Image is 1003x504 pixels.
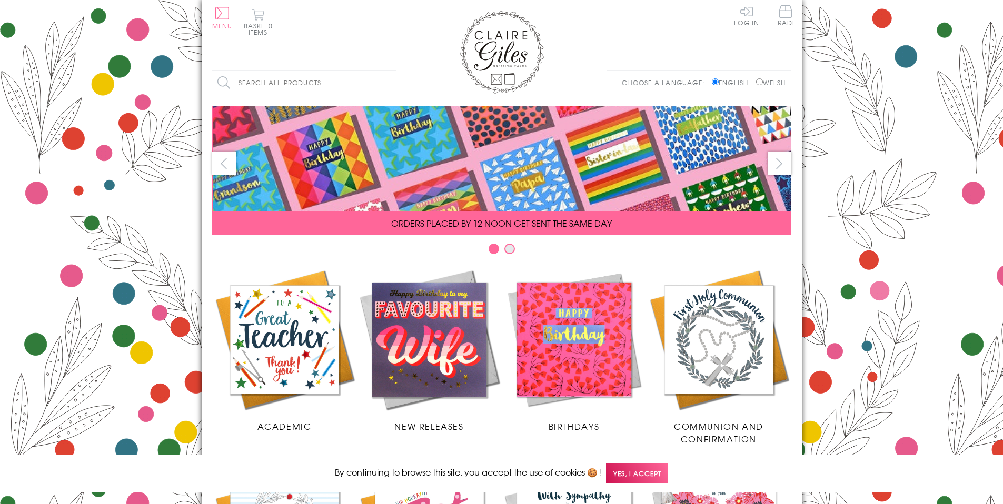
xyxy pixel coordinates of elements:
[257,420,312,432] span: Academic
[774,5,797,28] a: Trade
[212,267,357,432] a: Academic
[756,78,763,85] input: Welsh
[768,152,791,175] button: next
[489,244,499,254] button: Carousel Page 1 (Current Slide)
[647,267,791,445] a: Communion and Confirmation
[502,267,647,432] a: Birthdays
[212,7,233,29] button: Menu
[391,217,612,229] span: ORDERS PLACED BY 12 NOON GET SENT THE SAME DAY
[504,244,515,254] button: Carousel Page 2
[394,420,463,432] span: New Releases
[774,5,797,26] span: Trade
[606,463,668,483] span: Yes, I accept
[622,78,710,87] p: Choose a language:
[734,5,759,26] a: Log In
[674,420,763,445] span: Communion and Confirmation
[357,267,502,432] a: New Releases
[212,71,396,95] input: Search all products
[712,78,753,87] label: English
[712,78,719,85] input: English
[549,420,599,432] span: Birthdays
[249,21,273,37] span: 0 items
[212,152,236,175] button: prev
[756,78,786,87] label: Welsh
[244,8,273,35] button: Basket0 items
[386,71,396,95] input: Search
[212,21,233,31] span: Menu
[212,243,791,259] div: Carousel Pagination
[460,11,544,94] img: Claire Giles Greetings Cards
